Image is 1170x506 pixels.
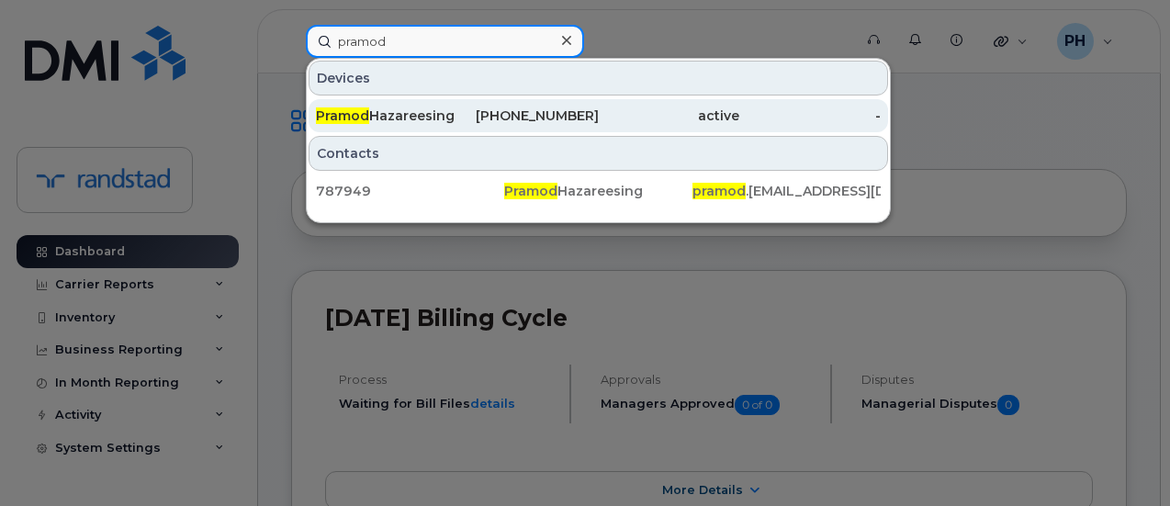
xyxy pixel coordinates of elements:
[692,182,881,200] div: .[EMAIL_ADDRESS][DOMAIN_NAME]
[309,174,888,208] a: 787949PramodHazareesingpramod.[EMAIL_ADDRESS][DOMAIN_NAME]
[316,107,369,124] span: Pramod
[504,183,557,199] span: Pramod
[309,99,888,132] a: PramodHazareesing[PHONE_NUMBER]active-
[692,183,746,199] span: pramod
[739,107,881,125] div: -
[504,182,692,200] div: Hazareesing
[316,107,457,125] div: Hazareesing
[599,107,740,125] div: active
[457,107,599,125] div: [PHONE_NUMBER]
[316,182,504,200] div: 787949
[309,136,888,171] div: Contacts
[309,61,888,96] div: Devices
